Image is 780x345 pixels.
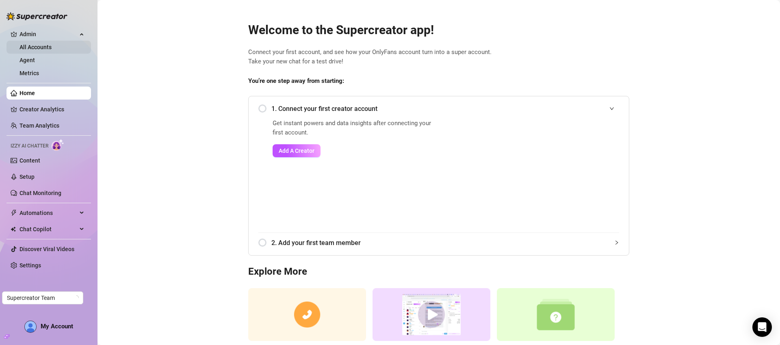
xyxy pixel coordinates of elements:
span: crown [11,31,17,37]
a: Agent [19,57,35,63]
span: collapsed [614,240,619,245]
h3: Explore More [248,265,629,278]
span: 1. Connect your first creator account [271,104,619,114]
a: Content [19,157,40,164]
button: Add A Creator [273,144,321,157]
span: Chat Copilot [19,223,77,236]
img: supercreator demo [373,288,490,341]
a: Setup [19,174,35,180]
a: Discover Viral Videos [19,246,74,252]
img: consulting call [248,288,366,341]
div: 1. Connect your first creator account [258,99,619,119]
span: build [4,334,10,339]
img: setup agency guide [497,288,615,341]
div: 2. Add your first team member [258,233,619,253]
a: Home [19,90,35,96]
img: Chat Copilot [11,226,16,232]
a: Add A Creator [273,144,436,157]
div: Open Intercom Messenger [752,317,772,337]
a: Chat Monitoring [19,190,61,196]
span: Izzy AI Chatter [11,142,48,150]
span: 2. Add your first team member [271,238,619,248]
span: expanded [609,106,614,111]
span: Automations [19,206,77,219]
strong: You’re one step away from starting: [248,77,344,85]
span: Admin [19,28,77,41]
a: Settings [19,262,41,269]
span: Supercreator Team [7,292,78,304]
span: thunderbolt [11,210,17,216]
h2: Welcome to the Supercreator app! [248,22,629,38]
a: Team Analytics [19,122,59,129]
img: logo-BBDzfeDw.svg [6,12,67,20]
img: AD_cMMTxCeTpmN1d5MnKJ1j-_uXZCpTKapSSqNGg4PyXtR_tCW7gZXTNmFz2tpVv9LSyNV7ff1CaS4f4q0HLYKULQOwoM5GQR... [25,321,36,332]
span: loading [73,295,80,302]
span: My Account [41,323,73,330]
span: Add A Creator [279,148,314,154]
iframe: Add Creators [457,119,619,223]
img: AI Chatter [52,139,64,151]
a: Creator Analytics [19,103,84,116]
a: All Accounts [19,44,52,50]
a: Metrics [19,70,39,76]
span: Connect your first account, and see how your OnlyFans account turn into a super account. Take you... [248,48,629,67]
span: Get instant powers and data insights after connecting your first account. [273,119,436,138]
